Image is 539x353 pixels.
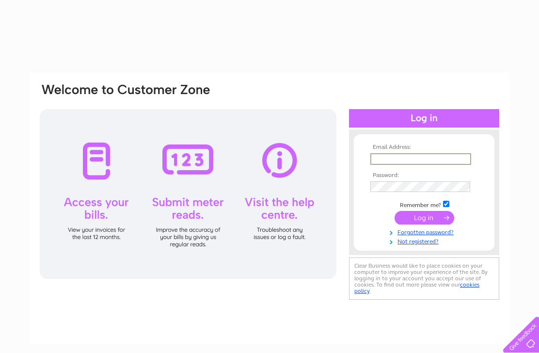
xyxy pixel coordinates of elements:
a: cookies policy [354,281,479,294]
div: Clear Business would like to place cookies on your computer to improve your experience of the sit... [349,257,499,300]
a: Forgotten password? [370,227,480,236]
input: Submit [395,211,454,225]
th: Email Address: [368,144,480,151]
td: Remember me? [368,199,480,209]
a: Not registered? [370,236,480,245]
th: Password: [368,172,480,179]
